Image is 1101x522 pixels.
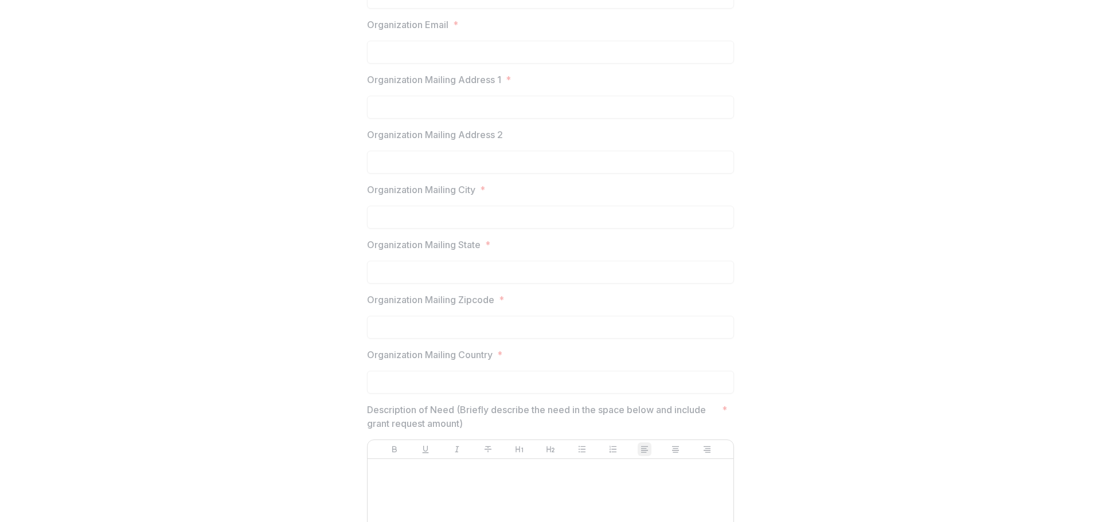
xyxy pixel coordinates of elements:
p: Organization Mailing City [367,183,475,197]
p: Organization Mailing Zipcode [367,293,494,307]
button: Ordered List [606,442,620,456]
p: Description of Need (Briefly describe the need in the space below and include grant request amount) [367,403,717,430]
button: Underline [419,442,432,456]
button: Heading 2 [544,442,557,456]
button: Bold [388,442,401,456]
p: Organization Mailing State [367,238,481,252]
p: Organization Mailing Address 1 [367,73,501,87]
button: Bullet List [575,442,589,456]
button: Strike [481,442,495,456]
button: Align Center [669,442,682,456]
button: Align Right [700,442,714,456]
p: Organization Email [367,18,448,32]
p: Organization Mailing Address 2 [367,128,503,142]
p: Organization Mailing Country [367,348,493,362]
button: Heading 1 [513,442,526,456]
button: Italicize [450,442,464,456]
button: Align Left [638,442,651,456]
